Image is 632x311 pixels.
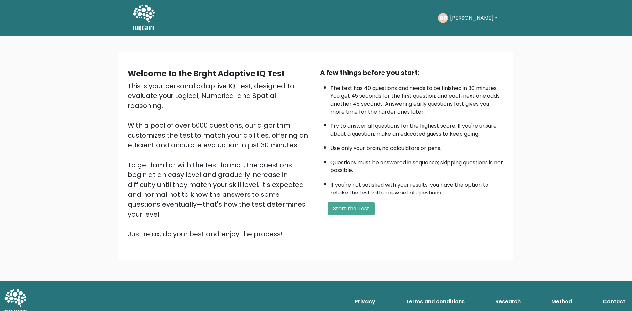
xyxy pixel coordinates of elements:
[330,141,504,152] li: Use only your brain, no calculators or pens.
[448,14,500,22] button: [PERSON_NAME]
[128,81,312,239] div: This is your personal adaptive IQ Test, designed to evaluate your Logical, Numerical and Spatial ...
[320,68,504,78] div: A few things before you start:
[132,3,156,34] a: BRGHT
[330,155,504,174] li: Questions must be answered in sequence; skipping questions is not possible.
[493,295,523,308] a: Research
[128,68,285,79] b: Welcome to the Brght Adaptive IQ Test
[328,202,375,215] button: Start the Test
[330,119,504,138] li: Try to answer all questions for the highest score. If you're unsure about a question, make an edu...
[330,81,504,116] li: The test has 40 questions and needs to be finished in 30 minutes. You get 45 seconds for the firs...
[330,178,504,197] li: If you're not satisfied with your results, you have the option to retake the test with a new set ...
[439,14,447,22] text: RB
[600,295,628,308] a: Contact
[352,295,378,308] a: Privacy
[132,24,156,32] h5: BRGHT
[403,295,467,308] a: Terms and conditions
[549,295,575,308] a: Method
